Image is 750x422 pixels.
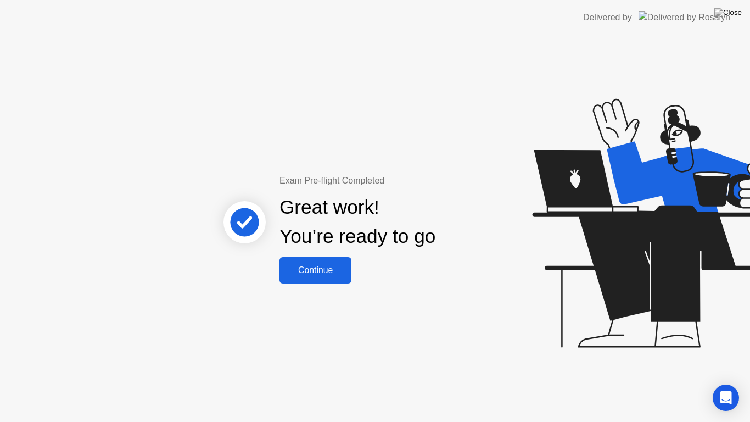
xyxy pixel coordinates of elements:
[279,257,351,284] button: Continue
[283,265,348,275] div: Continue
[713,385,739,411] div: Open Intercom Messenger
[279,174,506,187] div: Exam Pre-flight Completed
[279,193,435,251] div: Great work! You’re ready to go
[639,11,730,24] img: Delivered by Rosalyn
[714,8,742,17] img: Close
[583,11,632,24] div: Delivered by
